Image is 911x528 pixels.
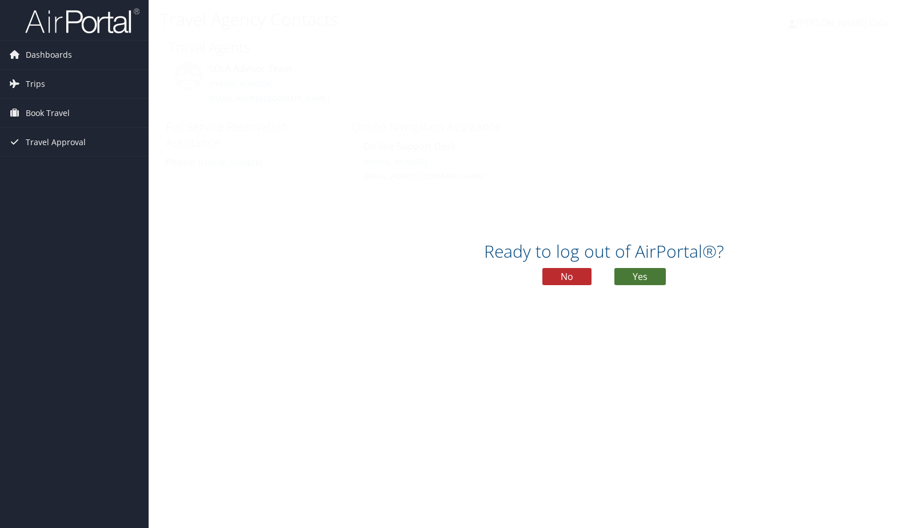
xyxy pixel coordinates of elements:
button: No [542,268,592,285]
button: Yes [614,268,666,285]
span: Travel Approval [26,128,86,157]
span: Dashboards [26,41,72,69]
img: airportal-logo.png [25,7,139,34]
span: Trips [26,70,45,98]
span: Book Travel [26,99,70,127]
